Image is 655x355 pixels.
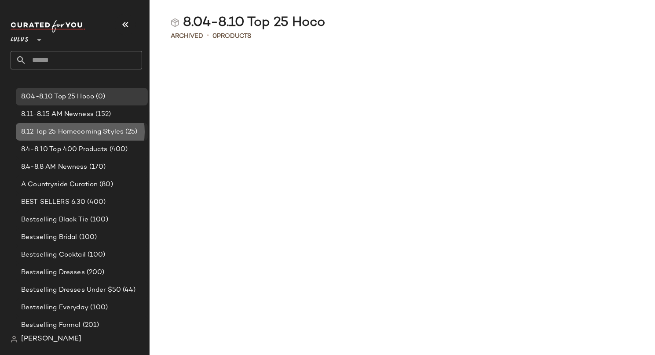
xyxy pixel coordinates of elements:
[212,32,251,41] div: Products
[11,20,85,33] img: cfy_white_logo.C9jOOHJF.svg
[11,30,29,46] span: Lulus
[94,109,111,120] span: (152)
[11,336,18,343] img: svg%3e
[212,33,217,40] span: 0
[21,285,121,295] span: Bestselling Dresses Under $50
[21,109,94,120] span: 8.11-8.15 AM Newness
[88,215,108,225] span: (100)
[81,320,99,330] span: (201)
[21,197,85,207] span: BEST SELLERS 6.30
[171,32,203,41] span: Archived
[77,232,97,243] span: (100)
[88,162,106,172] span: (170)
[21,92,94,102] span: 8.04-8.10 Top 25 Hoco
[21,180,98,190] span: A Countryside Curation
[21,320,81,330] span: Bestselling Formal
[21,145,108,155] span: 8.4-8.10 Top 400 Products
[21,127,124,137] span: 8.12 Top 25 Homecoming Styles
[85,197,106,207] span: (400)
[108,145,128,155] span: (400)
[21,162,88,172] span: 8.4-8.8 AM Newness
[98,180,113,190] span: (80)
[207,31,209,41] span: •
[21,215,88,225] span: Bestselling Black Tie
[94,92,105,102] span: (0)
[21,334,81,344] span: [PERSON_NAME]
[171,18,179,27] img: svg%3e
[124,127,138,137] span: (25)
[86,250,106,260] span: (100)
[85,268,105,278] span: (200)
[171,14,325,32] div: 8.04-8.10 Top 25 Hoco
[21,250,86,260] span: Bestselling Cocktail
[21,268,85,278] span: Bestselling Dresses
[21,303,88,313] span: Bestselling Everyday
[121,285,136,295] span: (44)
[88,303,108,313] span: (100)
[21,232,77,243] span: Bestselling Bridal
